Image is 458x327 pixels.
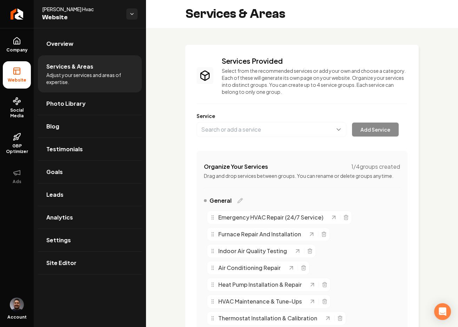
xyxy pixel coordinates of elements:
a: Overview [38,33,142,55]
span: Services & Areas [46,62,93,71]
span: Settings [46,236,71,244]
div: Thermostat Installation & Calibration [210,314,324,322]
label: Service [197,112,407,119]
a: Settings [38,229,142,251]
button: Ads [3,163,31,190]
div: Air Conditioning Repair [210,264,288,272]
span: Testimonials [46,145,83,153]
span: 1 / 4 groups created [351,162,400,171]
h4: Organize Your Services [204,162,268,171]
img: Daniel Humberto Ortega Celis [10,298,24,312]
span: Photo Library [46,99,86,108]
div: Indoor Air Quality Testing [210,247,294,255]
span: GBP Optimizer [3,143,31,154]
span: Leads [46,190,64,199]
div: Open Intercom Messenger [434,303,451,320]
span: [PERSON_NAME] Hvac [42,6,121,13]
span: Company [4,47,31,53]
span: Air Conditioning Repair [218,264,281,272]
a: Site Editor [38,252,142,274]
a: Social Media [3,91,31,124]
span: Furnace Repair And Installation [218,230,301,238]
span: Website [5,77,29,83]
span: Ads [10,179,24,185]
span: Blog [46,122,59,131]
a: Analytics [38,206,142,229]
span: HVAC Maintenance & Tune-Ups [218,297,302,306]
p: Drag and drop services between groups. You can rename or delete groups anytime. [204,172,400,179]
a: Leads [38,183,142,206]
span: General [210,196,232,205]
a: Testimonials [38,138,142,160]
span: Site Editor [46,259,77,267]
div: Heat Pump Installation & Repair [210,280,309,289]
button: Open user button [10,298,24,312]
span: Thermostat Installation & Calibration [218,314,317,322]
span: Overview [46,40,73,48]
span: Adjust your services and areas of expertise. [46,71,133,85]
span: Website [42,13,121,22]
a: Goals [38,161,142,183]
span: Account [7,314,27,320]
a: Blog [38,115,142,138]
span: Goals [46,168,63,176]
span: Heat Pump Installation & Repair [218,280,302,289]
div: Emergency HVAC Repair (24/7 Service) [210,213,330,222]
div: Furnace Repair And Installation [210,230,308,238]
a: Photo Library [38,92,142,115]
h2: Services & Areas [185,7,285,21]
a: Company [3,31,31,58]
span: Social Media [3,107,31,119]
span: Analytics [46,213,73,222]
span: Indoor Air Quality Testing [218,247,287,255]
p: Select from the recommended services or add your own and choose a category. Each of these will ge... [222,67,407,95]
div: HVAC Maintenance & Tune-Ups [210,297,309,306]
a: GBP Optimizer [3,127,31,160]
h3: Services Provided [222,56,407,66]
img: Rebolt Logo [11,8,24,20]
span: Emergency HVAC Repair (24/7 Service) [218,213,323,222]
